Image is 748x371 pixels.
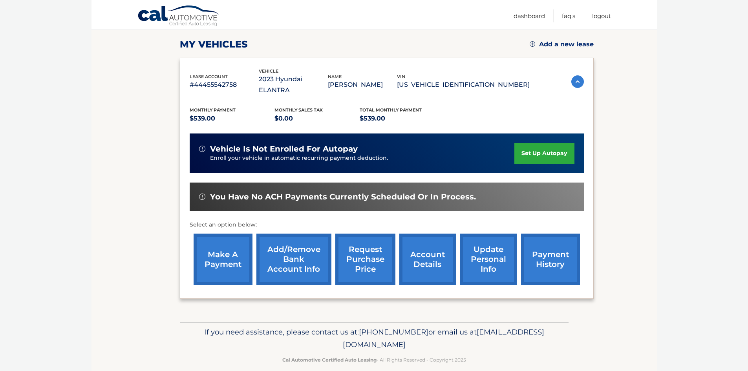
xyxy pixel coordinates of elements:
[210,192,476,202] span: You have no ACH payments currently scheduled or in process.
[328,79,397,90] p: [PERSON_NAME]
[360,107,422,113] span: Total Monthly Payment
[399,234,456,285] a: account details
[514,9,545,22] a: Dashboard
[282,357,377,363] strong: Cal Automotive Certified Auto Leasing
[274,107,323,113] span: Monthly sales Tax
[521,234,580,285] a: payment history
[335,234,395,285] a: request purchase price
[185,356,563,364] p: - All Rights Reserved - Copyright 2025
[199,146,205,152] img: alert-white.svg
[562,9,575,22] a: FAQ's
[530,40,594,48] a: Add a new lease
[190,220,584,230] p: Select an option below:
[190,113,275,124] p: $539.00
[185,326,563,351] p: If you need assistance, please contact us at: or email us at
[259,68,278,74] span: vehicle
[190,79,259,90] p: #44455542758
[259,74,328,96] p: 2023 Hyundai ELANTRA
[343,327,544,349] span: [EMAIL_ADDRESS][DOMAIN_NAME]
[571,75,584,88] img: accordion-active.svg
[592,9,611,22] a: Logout
[274,113,360,124] p: $0.00
[460,234,517,285] a: update personal info
[194,234,252,285] a: make a payment
[180,38,248,50] h2: my vehicles
[530,41,535,47] img: add.svg
[210,154,515,163] p: Enroll your vehicle in automatic recurring payment deduction.
[360,113,445,124] p: $539.00
[210,144,358,154] span: vehicle is not enrolled for autopay
[397,74,405,79] span: vin
[190,107,236,113] span: Monthly Payment
[397,79,530,90] p: [US_VEHICLE_IDENTIFICATION_NUMBER]
[514,143,574,164] a: set up autopay
[137,5,220,28] a: Cal Automotive
[359,327,428,336] span: [PHONE_NUMBER]
[328,74,342,79] span: name
[256,234,331,285] a: Add/Remove bank account info
[190,74,228,79] span: lease account
[199,194,205,200] img: alert-white.svg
